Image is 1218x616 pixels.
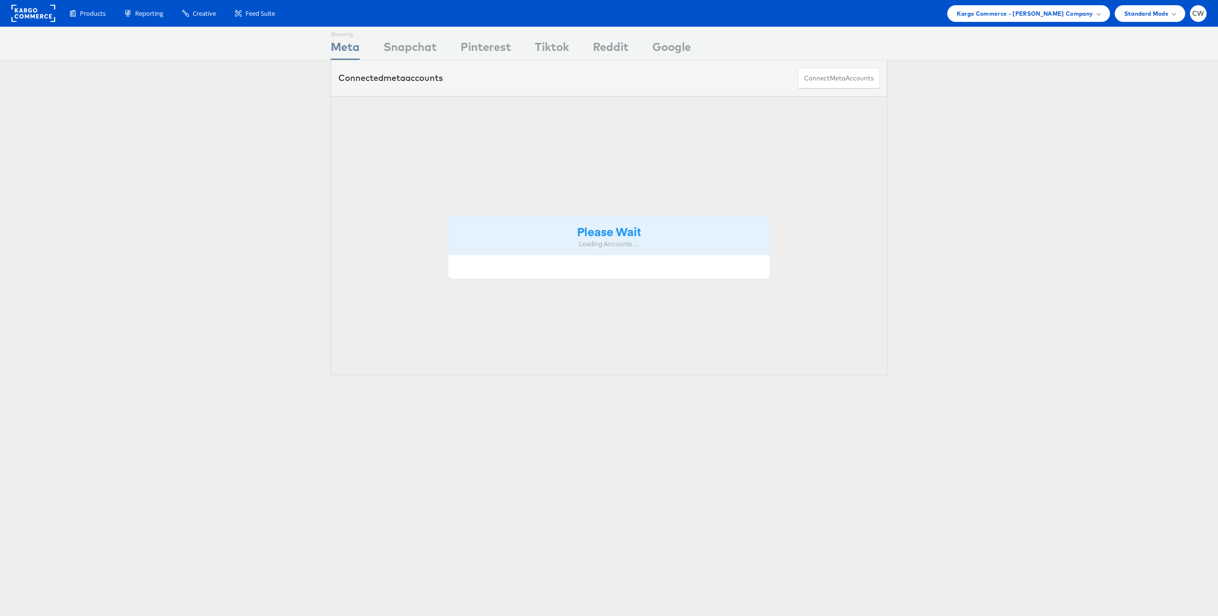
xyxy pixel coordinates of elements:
[577,223,641,239] strong: Please Wait
[331,27,360,39] div: Showing
[461,39,511,60] div: Pinterest
[830,74,845,83] span: meta
[80,9,106,18] span: Products
[593,39,629,60] div: Reddit
[1192,10,1204,17] span: CW
[135,9,163,18] span: Reporting
[383,39,437,60] div: Snapchat
[652,39,691,60] div: Google
[383,72,405,83] span: meta
[455,239,763,248] div: Loading Accounts ....
[535,39,569,60] div: Tiktok
[1124,9,1169,19] span: Standard Mode
[798,68,880,89] button: ConnectmetaAccounts
[957,9,1093,19] span: Kargo Commerce - [PERSON_NAME] Company
[331,39,360,60] div: Meta
[338,72,443,84] div: Connected accounts
[246,9,275,18] span: Feed Suite
[193,9,216,18] span: Creative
